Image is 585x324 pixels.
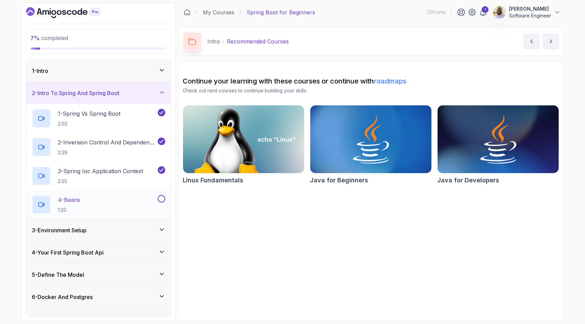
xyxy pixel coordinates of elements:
p: Intro [207,37,220,46]
p: 2:39 [58,149,156,156]
h2: Linux Fundamentals [183,176,243,185]
h2: Java for Beginners [310,176,368,185]
button: next content [543,33,559,50]
p: 1 - Spring Vs Spring Boot [58,109,120,118]
p: 4 - Beans [58,196,80,204]
button: 2-Intro To Spring And Spring Boot [26,82,171,104]
p: 3 - Spring Ioc Application Context [58,167,143,175]
img: user profile image [493,6,506,19]
a: Java for Developers cardJava for Developers [437,105,559,185]
p: Software Engineer [509,12,551,19]
button: 5-Define The Model [26,264,171,286]
a: Linux Fundamentals cardLinux Fundamentals [183,105,304,185]
img: Java for Beginners card [310,105,431,173]
img: Linux Fundamentals card [183,105,304,173]
button: user profile image[PERSON_NAME]Software Engineer [493,5,561,19]
a: My Courses [203,8,234,16]
button: 4-Your First Spring Boot Api [26,242,171,263]
p: Check out next courses to continue building your skills. [183,87,559,94]
p: 2:25 [58,178,143,185]
h3: 1 - Intro [32,67,48,75]
a: 1 [479,8,487,16]
h3: 5 - Define The Model [32,271,84,279]
button: 4-Beans1:20 [32,195,165,214]
p: 2 - Inversion Control And Dependency Injection [58,138,156,146]
button: 3-Environment Setup [26,219,171,241]
h2: Java for Developers [437,176,499,185]
p: Spring Boot for Beginners [247,8,315,16]
p: 72 Points [426,9,446,16]
button: 1-Spring Vs Spring Boot2:02 [32,109,165,128]
button: previous content [523,33,540,50]
p: [PERSON_NAME] [509,5,551,12]
h3: 6 - Docker And Postgres [32,293,93,301]
a: roadmaps [374,77,406,85]
button: 3-Spring Ioc Application Context2:25 [32,166,165,185]
p: 2:02 [58,120,120,127]
button: 1-Intro [26,60,171,82]
h3: 3 - Environment Setup [32,226,87,234]
h3: 2 - Intro To Spring And Spring Boot [32,89,119,97]
img: Java for Developers card [438,105,559,173]
a: Dashboard [26,7,116,18]
button: 6-Docker And Postgres [26,286,171,308]
a: Java for Beginners cardJava for Beginners [310,105,432,185]
span: completed [30,35,68,41]
h2: Continue your learning with these courses or continue with [183,76,559,86]
button: 2-Inversion Control And Dependency Injection2:39 [32,138,165,157]
p: 1:20 [58,207,80,213]
h3: 7 - Databases Setup [32,315,81,323]
div: 1 [482,6,489,13]
p: Recommended Courses [227,37,289,46]
span: 7 % [30,35,40,41]
a: Dashboard [184,9,191,16]
h3: 4 - Your First Spring Boot Api [32,248,104,257]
